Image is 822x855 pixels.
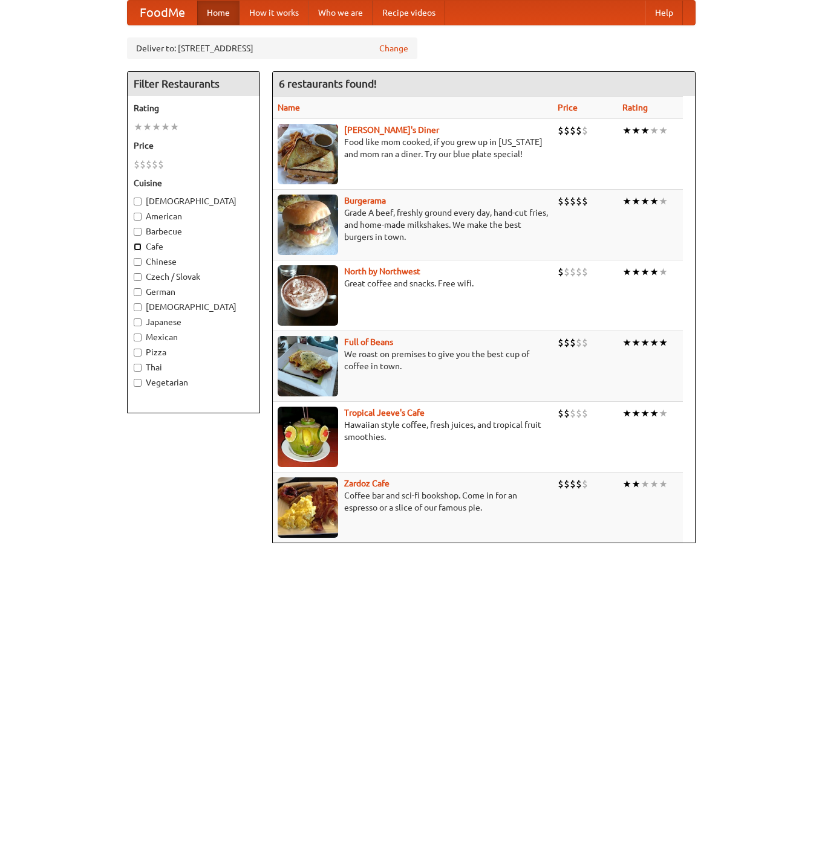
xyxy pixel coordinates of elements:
[659,407,668,420] li: ★
[582,336,588,349] li: $
[278,407,338,467] img: jeeves.jpg
[134,210,253,222] label: American
[127,37,417,59] div: Deliver to: [STREET_ADDRESS]
[558,124,564,137] li: $
[659,265,668,279] li: ★
[659,124,668,137] li: ★
[134,243,142,251] input: Cafe
[134,318,142,326] input: Japanese
[278,103,300,112] a: Name
[344,266,420,276] a: North by Northwest
[140,158,146,171] li: $
[278,195,338,255] img: burgerama.jpg
[344,337,393,347] a: Full of Beans
[344,479,390,488] a: Zardoz Cafe
[582,407,588,420] li: $
[278,489,548,514] p: Coffee bar and sci-fi bookshop. Come in for an espresso or a slice of our famous pie.
[134,334,142,341] input: Mexican
[659,195,668,208] li: ★
[134,213,142,221] input: American
[558,336,564,349] li: $
[134,346,253,358] label: Pizza
[582,265,588,279] li: $
[564,477,570,491] li: $
[582,195,588,208] li: $
[641,124,650,137] li: ★
[170,120,179,134] li: ★
[570,477,576,491] li: $
[134,198,142,205] input: [DEMOGRAPHIC_DATA]
[558,477,564,491] li: $
[134,331,253,343] label: Mexican
[134,316,253,328] label: Japanese
[308,1,373,25] a: Who we are
[650,407,659,420] li: ★
[152,158,158,171] li: $
[134,364,142,372] input: Thai
[558,103,578,112] a: Price
[146,158,152,171] li: $
[576,265,582,279] li: $
[373,1,445,25] a: Recipe videos
[641,407,650,420] li: ★
[134,120,143,134] li: ★
[134,361,253,373] label: Thai
[134,376,253,389] label: Vegetarian
[134,158,140,171] li: $
[650,195,659,208] li: ★
[631,124,641,137] li: ★
[134,102,253,114] h5: Rating
[143,120,152,134] li: ★
[344,196,386,205] a: Burgerama
[564,407,570,420] li: $
[641,195,650,208] li: ★
[631,265,641,279] li: ★
[344,408,425,418] b: Tropical Jeeve's Cafe
[622,477,631,491] li: ★
[278,124,338,184] img: sallys.jpg
[650,336,659,349] li: ★
[570,195,576,208] li: $
[278,348,548,372] p: We roast on premises to give you the best cup of coffee in town.
[278,207,548,243] p: Grade A beef, freshly ground every day, hand-cut fries, and home-made milkshakes. We make the bes...
[134,349,142,357] input: Pizza
[278,136,548,160] p: Food like mom cooked, if you grew up in [US_STATE] and mom ran a diner. Try our blue plate special!
[134,140,253,152] h5: Price
[570,265,576,279] li: $
[564,336,570,349] li: $
[659,477,668,491] li: ★
[344,125,439,135] b: [PERSON_NAME]'s Diner
[570,124,576,137] li: $
[158,158,164,171] li: $
[128,1,197,25] a: FoodMe
[622,336,631,349] li: ★
[631,477,641,491] li: ★
[134,288,142,296] input: German
[558,195,564,208] li: $
[278,277,548,289] p: Great coffee and snacks. Free wifi.
[379,42,408,54] a: Change
[622,195,631,208] li: ★
[134,301,253,313] label: [DEMOGRAPHIC_DATA]
[134,195,253,207] label: [DEMOGRAPHIC_DATA]
[134,228,142,236] input: Barbecue
[622,265,631,279] li: ★
[576,195,582,208] li: $
[278,477,338,538] img: zardoz.jpg
[576,477,582,491] li: $
[631,407,641,420] li: ★
[278,336,338,396] img: beans.jpg
[570,407,576,420] li: $
[650,477,659,491] li: ★
[576,124,582,137] li: $
[152,120,161,134] li: ★
[134,273,142,281] input: Czech / Slovak
[631,336,641,349] li: ★
[622,124,631,137] li: ★
[641,477,650,491] li: ★
[645,1,683,25] a: Help
[134,271,253,283] label: Czech / Slovak
[631,195,641,208] li: ★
